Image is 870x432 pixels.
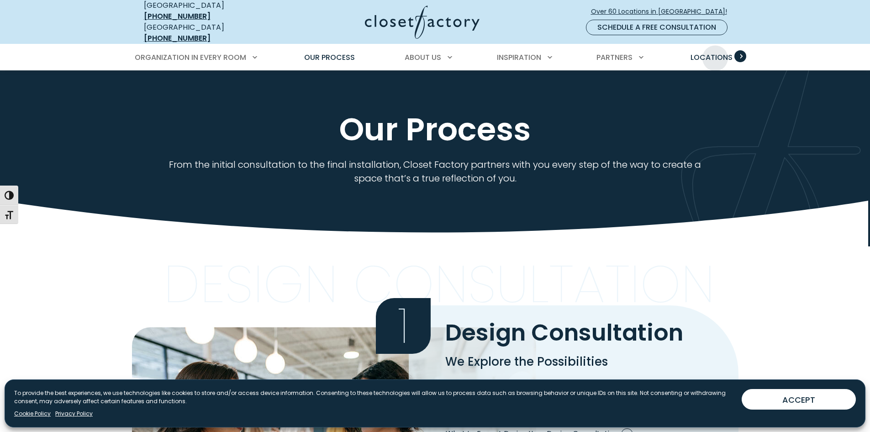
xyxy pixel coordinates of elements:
[144,22,276,44] div: [GEOGRAPHIC_DATA]
[497,52,541,63] span: Inspiration
[135,52,246,63] span: Organization in Every Room
[365,5,480,39] img: Closet Factory Logo
[142,112,728,147] h1: Our Process
[445,316,683,349] span: Design Consultation
[167,158,703,185] p: From the initial consultation to the final installation, Closet Factory partners with you every s...
[691,52,733,63] span: Locations
[596,52,633,63] span: Partners
[445,353,608,370] span: We Explore the Possibilities
[586,20,728,35] a: Schedule a Free Consultation
[591,7,734,16] span: Over 60 Locations in [GEOGRAPHIC_DATA]!
[405,52,441,63] span: About Us
[304,52,355,63] span: Our Process
[163,265,715,304] p: Design Consultation
[376,298,431,354] span: 1
[742,389,856,410] button: ACCEPT
[591,4,735,20] a: Over 60 Locations in [GEOGRAPHIC_DATA]!
[14,410,51,418] a: Cookie Policy
[445,377,728,418] p: We begin by understanding the essentials to uncover the potential of your space – inventorying it...
[128,45,742,70] nav: Primary Menu
[144,33,211,43] a: [PHONE_NUMBER]
[144,11,211,21] a: [PHONE_NUMBER]
[55,410,93,418] a: Privacy Policy
[14,389,734,405] p: To provide the best experiences, we use technologies like cookies to store and/or access device i...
